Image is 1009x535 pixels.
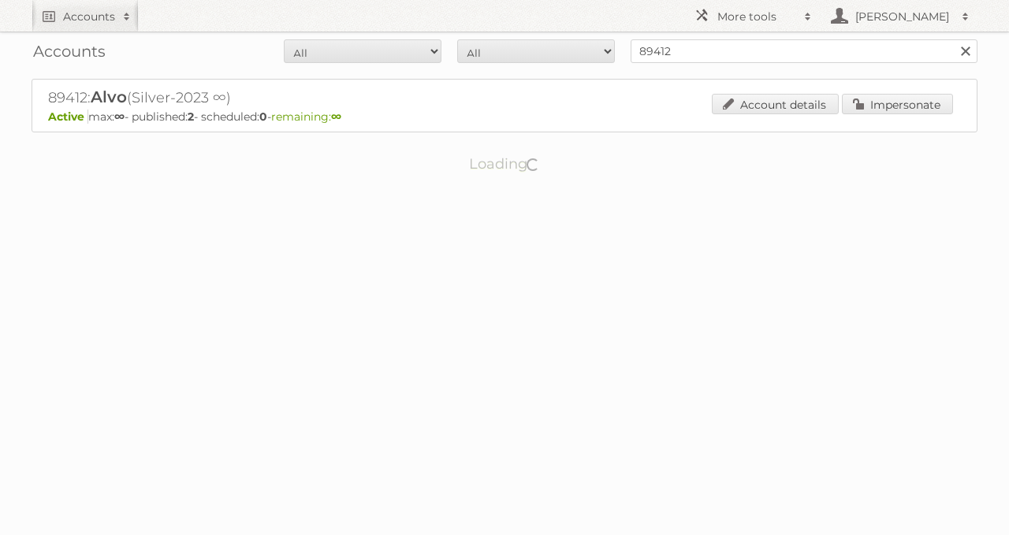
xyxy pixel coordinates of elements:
[712,94,839,114] a: Account details
[851,9,954,24] h2: [PERSON_NAME]
[114,110,125,124] strong: ∞
[48,110,88,124] span: Active
[48,87,600,108] h2: 89412: (Silver-2023 ∞)
[419,148,590,180] p: Loading
[63,9,115,24] h2: Accounts
[91,87,127,106] span: Alvo
[717,9,796,24] h2: More tools
[188,110,194,124] strong: 2
[259,110,267,124] strong: 0
[271,110,341,124] span: remaining:
[331,110,341,124] strong: ∞
[842,94,953,114] a: Impersonate
[48,110,961,124] p: max: - published: - scheduled: -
